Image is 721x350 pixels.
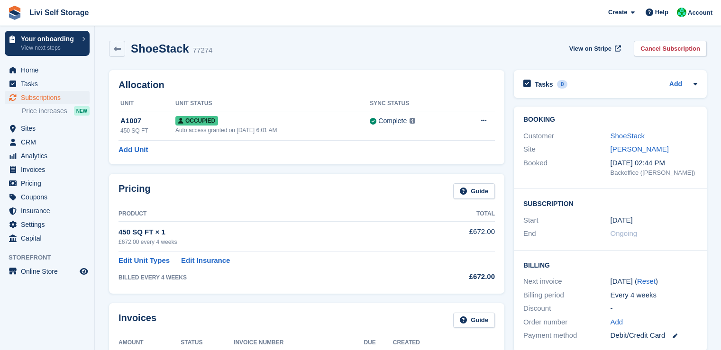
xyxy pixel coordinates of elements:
[21,163,78,176] span: Invoices
[677,8,686,17] img: Joe Robertson
[611,215,633,226] time: 2025-03-24 01:00:00 UTC
[131,42,189,55] h2: ShoeStack
[22,106,90,116] a: Price increases NEW
[21,265,78,278] span: Online Store
[175,96,370,111] th: Unit Status
[5,149,90,162] a: menu
[21,91,78,104] span: Subscriptions
[9,253,94,262] span: Storefront
[21,177,78,190] span: Pricing
[78,266,90,277] a: Preview store
[5,91,90,104] a: menu
[5,204,90,217] a: menu
[119,96,175,111] th: Unit
[74,106,90,116] div: NEW
[21,63,78,77] span: Home
[21,232,78,245] span: Capital
[120,116,175,126] div: A1007
[453,183,495,199] a: Guide
[5,265,90,278] a: menu
[370,96,456,111] th: Sync Status
[181,255,230,266] a: Edit Insurance
[424,206,495,222] th: Total
[523,116,697,124] h2: Booking
[119,313,156,328] h2: Invoices
[5,63,90,77] a: menu
[5,218,90,231] a: menu
[119,227,424,238] div: 450 SQ FT × 1
[5,31,90,56] a: Your onboarding View next steps
[688,8,712,18] span: Account
[21,190,78,204] span: Coupons
[569,44,611,54] span: View on Stripe
[5,232,90,245] a: menu
[523,290,611,301] div: Billing period
[5,135,90,149] a: menu
[611,290,698,301] div: Every 4 weeks
[523,198,697,208] h2: Subscription
[637,277,656,285] a: Reset
[119,206,424,222] th: Product
[611,303,698,314] div: -
[424,271,495,282] div: £672.00
[453,313,495,328] a: Guide
[611,330,698,341] div: Debit/Credit Card
[611,158,698,169] div: [DATE] 02:44 PM
[523,276,611,287] div: Next invoice
[424,221,495,251] td: £672.00
[523,158,611,178] div: Booked
[5,190,90,204] a: menu
[119,80,495,90] h2: Allocation
[523,144,611,155] div: Site
[21,36,77,42] p: Your onboarding
[5,163,90,176] a: menu
[378,116,407,126] div: Complete
[5,77,90,90] a: menu
[175,116,218,126] span: Occupied
[21,135,78,149] span: CRM
[669,79,682,90] a: Add
[21,218,78,231] span: Settings
[608,8,627,17] span: Create
[523,317,611,328] div: Order number
[119,183,151,199] h2: Pricing
[611,145,669,153] a: [PERSON_NAME]
[26,5,92,20] a: Livi Self Storage
[5,122,90,135] a: menu
[175,126,370,135] div: Auto access granted on [DATE] 6:01 AM
[611,132,645,140] a: ShoeStack
[523,330,611,341] div: Payment method
[523,260,697,269] h2: Billing
[119,144,148,155] a: Add Unit
[21,149,78,162] span: Analytics
[8,6,22,20] img: stora-icon-8386f47178a22dfd0bd8f6a31ec36ba5ce8667c1dd55bd0f319d3a0aa187defe.svg
[566,41,623,56] a: View on Stripe
[21,122,78,135] span: Sites
[611,168,698,178] div: Backoffice ([PERSON_NAME])
[120,126,175,135] div: 450 SQ FT
[119,238,424,246] div: £672.00 every 4 weeks
[410,118,415,124] img: icon-info-grey-7440780725fd019a000dd9b08b2336e03edf1995a4989e88bcd33f0948082b44.svg
[535,80,553,89] h2: Tasks
[5,177,90,190] a: menu
[523,131,611,142] div: Customer
[523,303,611,314] div: Discount
[611,229,638,237] span: Ongoing
[21,204,78,217] span: Insurance
[523,215,611,226] div: Start
[611,276,698,287] div: [DATE] ( )
[193,45,213,56] div: 77274
[634,41,707,56] a: Cancel Subscription
[557,80,568,89] div: 0
[119,255,170,266] a: Edit Unit Types
[21,44,77,52] p: View next steps
[119,273,424,282] div: BILLED EVERY 4 WEEKS
[21,77,78,90] span: Tasks
[611,317,623,328] a: Add
[22,107,67,116] span: Price increases
[655,8,668,17] span: Help
[523,228,611,239] div: End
